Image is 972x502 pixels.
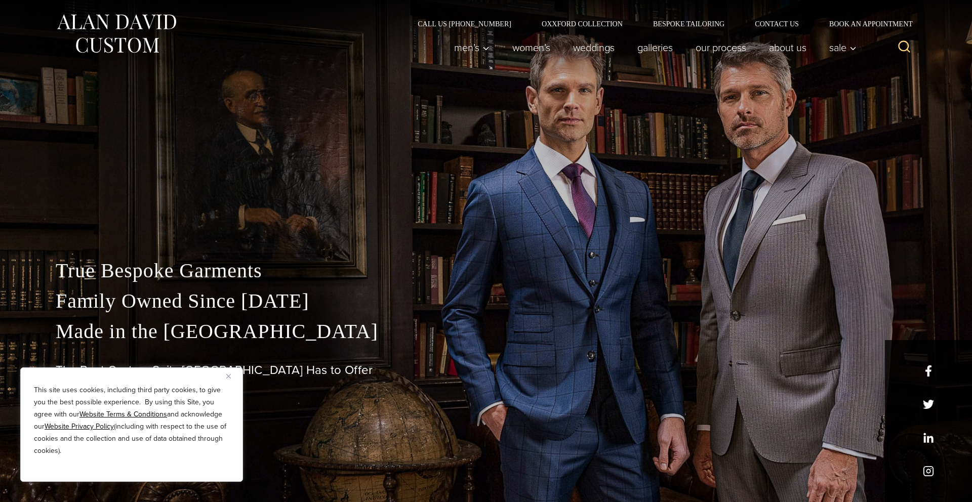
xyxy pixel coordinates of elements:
[758,37,818,58] a: About Us
[562,37,626,58] a: weddings
[923,432,934,443] a: linkedin
[79,409,167,420] a: Website Terms & Conditions
[402,20,916,27] nav: Secondary Navigation
[56,11,177,56] img: Alan David Custom
[626,37,684,58] a: Galleries
[923,365,934,377] a: facebook
[402,20,526,27] a: Call Us [PHONE_NUMBER]
[454,43,490,53] span: Men’s
[684,37,758,58] a: Our Process
[740,20,814,27] a: Contact Us
[443,37,862,58] nav: Primary Navigation
[226,370,238,382] button: Close
[814,20,916,27] a: Book an Appointment
[638,20,740,27] a: Bespoke Tailoring
[56,256,916,347] p: True Bespoke Garments Family Owned Since [DATE] Made in the [GEOGRAPHIC_DATA]
[526,20,638,27] a: Oxxford Collection
[923,466,934,477] a: instagram
[56,363,916,378] h1: The Best Custom Suits [GEOGRAPHIC_DATA] Has to Offer
[34,384,229,457] p: This site uses cookies, including third party cookies, to give you the best possible experience. ...
[226,374,231,379] img: Close
[829,43,857,53] span: Sale
[45,421,114,432] a: Website Privacy Policy
[501,37,562,58] a: Women’s
[892,35,916,60] button: View Search Form
[923,399,934,410] a: x/twitter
